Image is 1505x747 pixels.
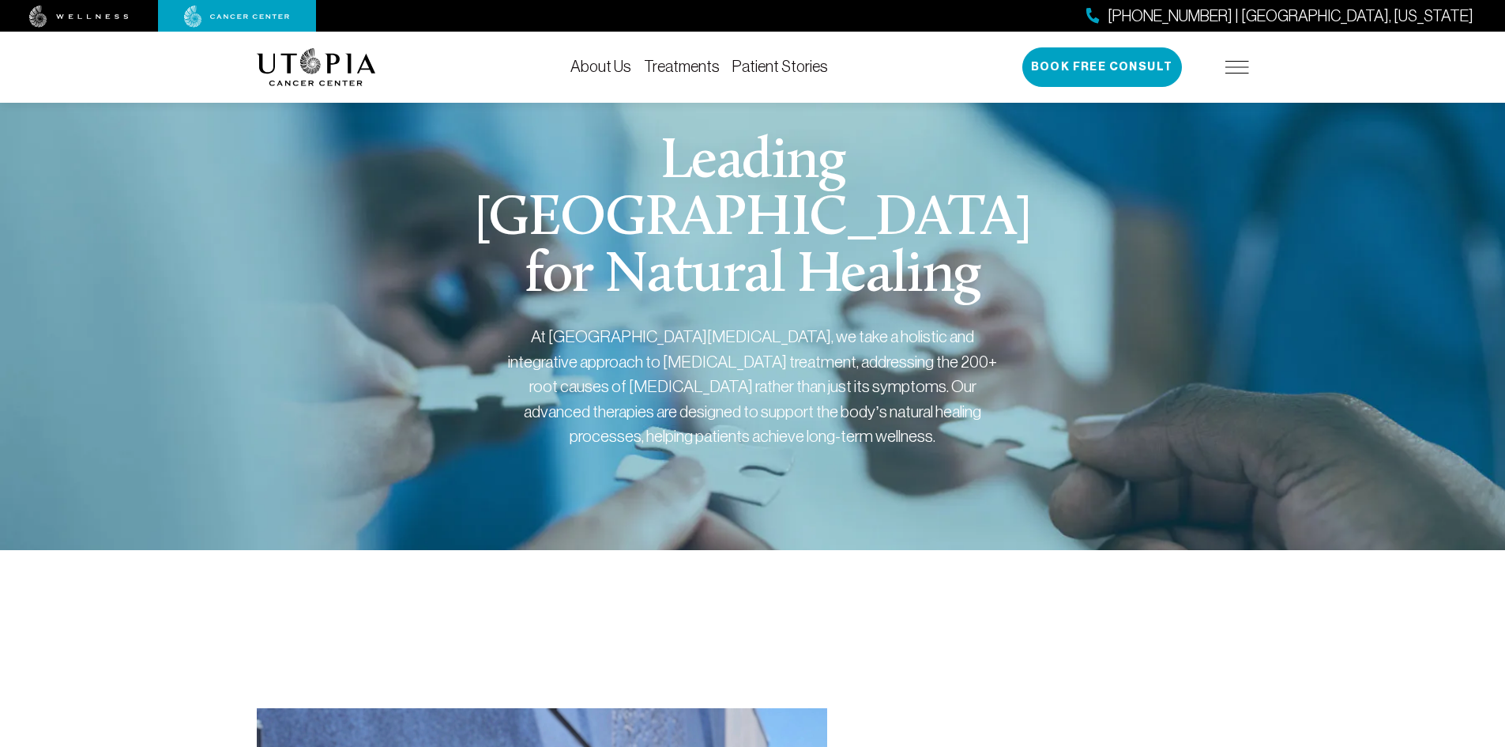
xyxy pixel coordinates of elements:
[1086,5,1473,28] a: [PHONE_NUMBER] | [GEOGRAPHIC_DATA], [US_STATE]
[29,6,129,28] img: wellness
[450,134,1055,305] h1: Leading [GEOGRAPHIC_DATA] for Natural Healing
[184,6,290,28] img: cancer center
[644,58,720,75] a: Treatments
[257,48,376,86] img: logo
[1225,61,1249,74] img: icon-hamburger
[570,58,631,75] a: About Us
[508,324,998,449] div: At [GEOGRAPHIC_DATA][MEDICAL_DATA], we take a holistic and integrative approach to [MEDICAL_DATA]...
[1022,47,1182,87] button: Book Free Consult
[732,58,828,75] a: Patient Stories
[1108,5,1473,28] span: [PHONE_NUMBER] | [GEOGRAPHIC_DATA], [US_STATE]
